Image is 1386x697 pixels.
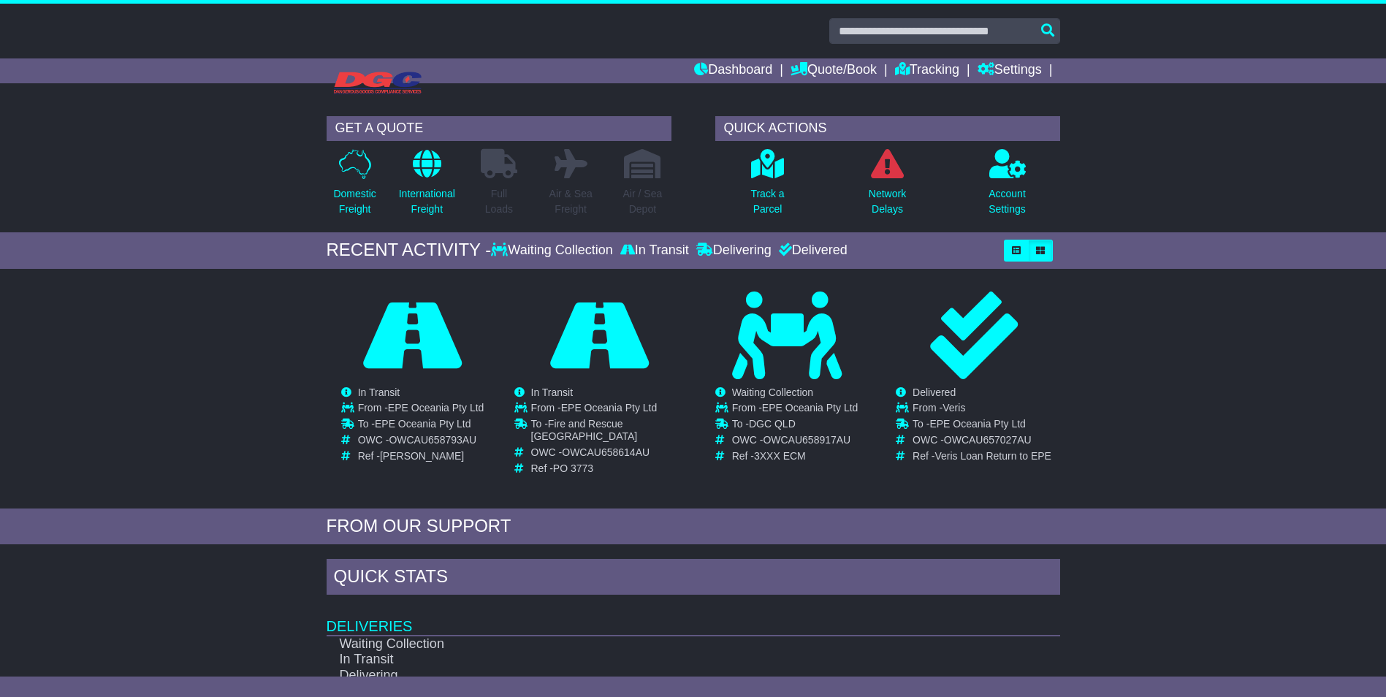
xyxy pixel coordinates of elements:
p: Air & Sea Freight [549,186,593,217]
a: Settings [978,58,1042,83]
div: Delivering [693,243,775,259]
td: From - [531,402,685,418]
td: To - [913,418,1051,434]
td: Ref - [732,450,858,462]
span: In Transit [531,386,574,398]
div: GET A QUOTE [327,116,671,141]
span: Veris Loan Return to EPE [934,450,1051,462]
td: From - [913,402,1051,418]
td: Ref - [531,462,685,475]
span: PO 3773 [553,462,593,474]
span: In Transit [358,386,400,398]
td: To - [531,418,685,446]
div: FROM OUR SUPPORT [327,516,1060,537]
div: Waiting Collection [491,243,616,259]
span: Waiting Collection [732,386,814,398]
span: OWCAU658614AU [562,446,650,458]
td: Waiting Collection [327,636,989,652]
span: EPE Oceania Pty Ltd [388,402,484,414]
td: Delivering [327,668,989,684]
p: Air / Sea Depot [623,186,663,217]
p: International Freight [399,186,455,217]
p: Account Settings [989,186,1026,217]
a: Track aParcel [750,148,785,225]
a: Dashboard [694,58,772,83]
span: Fire and Rescue [GEOGRAPHIC_DATA] [531,418,638,442]
td: To - [358,418,484,434]
span: Delivered [913,386,956,398]
a: InternationalFreight [398,148,456,225]
span: EPE Oceania Pty Ltd [561,402,658,414]
span: Veris [943,402,965,414]
p: Domestic Freight [333,186,376,217]
td: In Transit [327,652,989,668]
td: Ref - [913,450,1051,462]
td: Ref - [358,450,484,462]
p: Track a Parcel [750,186,784,217]
div: RECENT ACTIVITY - [327,240,492,261]
a: Quote/Book [791,58,877,83]
td: From - [358,402,484,418]
div: Delivered [775,243,848,259]
div: Quick Stats [327,559,1060,598]
span: EPE Oceania Pty Ltd [375,418,471,430]
div: In Transit [617,243,693,259]
span: DGC QLD [749,418,796,430]
div: QUICK ACTIONS [715,116,1060,141]
td: OWC - [358,434,484,450]
a: DomesticFreight [332,148,376,225]
span: OWCAU658793AU [389,434,476,446]
td: To - [732,418,858,434]
span: OWCAU657027AU [944,434,1032,446]
a: NetworkDelays [868,148,907,225]
span: [PERSON_NAME] [380,450,464,462]
td: Deliveries [327,598,1060,636]
a: AccountSettings [988,148,1027,225]
td: OWC - [913,434,1051,450]
td: OWC - [732,434,858,450]
a: Tracking [895,58,959,83]
p: Full Loads [481,186,517,217]
span: EPE Oceania Pty Ltd [762,402,858,414]
span: OWCAU658917AU [763,434,850,446]
span: EPE Oceania Pty Ltd [929,418,1026,430]
td: From - [732,402,858,418]
span: 3XXX ECM [754,450,806,462]
td: OWC - [531,446,685,462]
p: Network Delays [869,186,906,217]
